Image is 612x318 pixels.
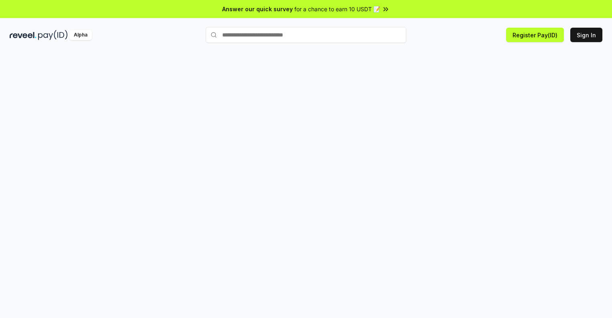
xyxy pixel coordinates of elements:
[10,30,36,40] img: reveel_dark
[294,5,380,13] span: for a chance to earn 10 USDT 📝
[38,30,68,40] img: pay_id
[222,5,293,13] span: Answer our quick survey
[506,28,564,42] button: Register Pay(ID)
[570,28,602,42] button: Sign In
[69,30,92,40] div: Alpha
